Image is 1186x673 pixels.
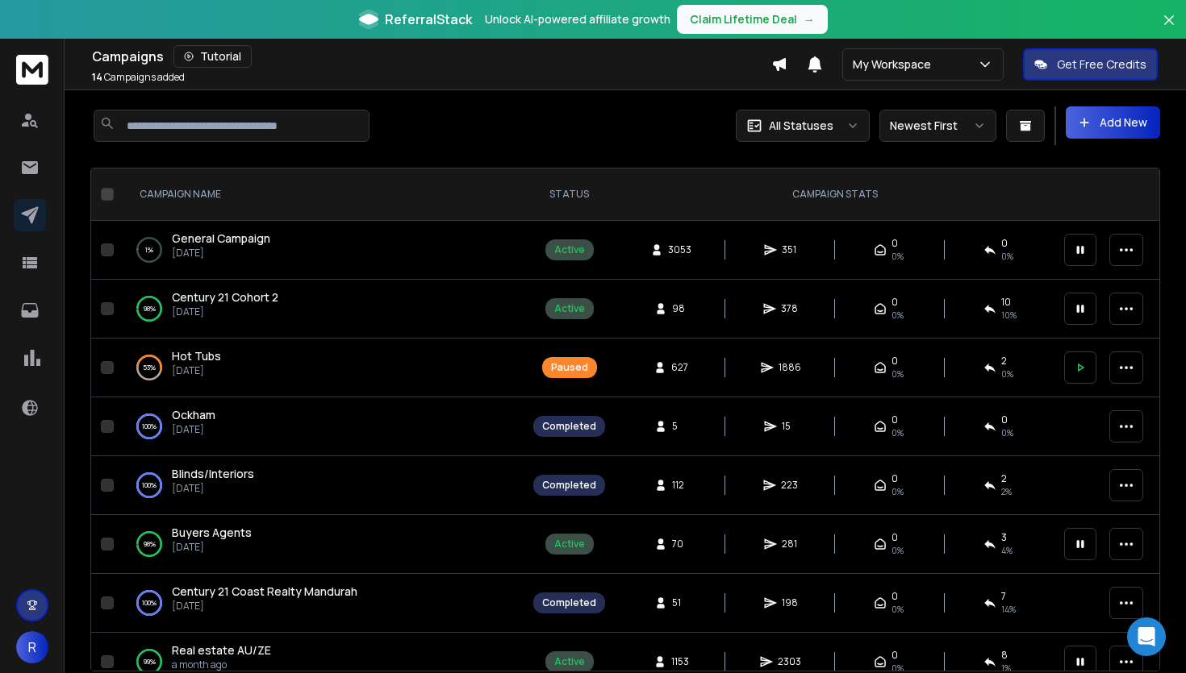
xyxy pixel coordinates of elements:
span: 10 % [1001,309,1017,322]
span: 4 % [1001,544,1013,557]
span: 378 [781,302,798,315]
td: 100%Blinds/Interiors[DATE] [120,456,524,515]
p: [DATE] [172,247,270,260]
span: → [804,11,815,27]
span: 0 [892,590,898,603]
span: Real estate AU/ZE [172,642,271,658]
a: General Campaign [172,231,270,247]
p: [DATE] [172,305,278,318]
span: 2 [1001,355,1007,368]
button: Tutorial [173,45,252,68]
span: 0% [892,250,904,263]
span: 0% [892,368,904,380]
span: 51 [672,596,688,609]
span: 0% [892,485,904,498]
a: Blinds/Interiors [172,466,254,482]
p: a month ago [172,658,271,671]
span: Hot Tubs [172,348,221,364]
span: 7 [1001,590,1006,603]
button: Get Free Credits [1023,48,1158,81]
span: 8 [1001,649,1008,662]
span: 3053 [668,243,691,256]
span: 0% [892,309,904,322]
span: 2303 [778,655,801,668]
span: 0 % [1001,368,1013,380]
div: Active [554,655,585,668]
p: 1 % [145,242,153,258]
a: Real estate AU/ZE [172,642,271,658]
div: Active [554,243,585,256]
a: Century 21 Cohort 2 [172,289,278,305]
p: [DATE] [172,482,254,495]
span: Blinds/Interiors [172,466,254,481]
td: 100%Ockham[DATE] [120,397,524,456]
span: Buyers Agents [172,525,252,540]
span: ReferralStack [385,10,472,29]
p: 98 % [144,301,156,317]
div: Completed [542,479,596,492]
th: CAMPAIGN NAME [120,168,524,221]
p: Campaigns added [92,71,185,84]
div: Completed [542,596,596,609]
a: Century 21 Coast Realty Mandurah [172,584,357,600]
span: 10 [1001,296,1011,309]
span: General Campaign [172,231,270,246]
span: 0 [892,413,898,426]
span: 0% [892,426,904,439]
p: [DATE] [172,600,357,613]
span: 3 [1001,531,1007,544]
div: Active [554,302,585,315]
span: 2 % [1001,485,1012,498]
p: [DATE] [172,423,215,436]
p: 53 % [143,359,156,376]
span: 14 % [1001,603,1016,616]
span: 198 [782,596,798,609]
p: 100 % [142,418,157,434]
a: Hot Tubs [172,348,221,364]
p: [DATE] [172,364,221,377]
td: 53%Hot Tubs[DATE] [120,339,524,397]
span: 2 [1001,472,1007,485]
th: CAMPAIGN STATS [615,168,1054,221]
td: 98%Century 21 Cohort 2[DATE] [120,280,524,339]
button: Close banner [1159,10,1180,48]
button: R [16,631,48,663]
th: STATUS [524,168,615,221]
span: 0 [892,355,898,368]
td: 1%General Campaign[DATE] [120,221,524,280]
span: 0 [892,296,898,309]
span: Century 21 Coast Realty Mandurah [172,584,357,599]
span: 5 [672,420,688,433]
span: 70 [672,538,688,550]
span: 112 [672,479,688,492]
p: 100 % [142,477,157,493]
a: Buyers Agents [172,525,252,541]
p: Get Free Credits [1057,56,1146,73]
span: 14 [92,70,102,84]
a: Ockham [172,407,215,423]
span: 15 [782,420,798,433]
p: All Statuses [769,118,833,134]
div: Active [554,538,585,550]
span: 0% [892,544,904,557]
td: 100%Century 21 Coast Realty Mandurah[DATE] [120,574,524,633]
span: Century 21 Cohort 2 [172,289,278,305]
p: 99 % [144,654,156,670]
div: Open Intercom Messenger [1127,617,1166,656]
p: 100 % [142,595,157,611]
p: Unlock AI-powered affiliate growth [485,11,670,27]
td: 98%Buyers Agents[DATE] [120,515,524,574]
span: 223 [781,479,798,492]
div: Campaigns [92,45,771,68]
span: 351 [782,243,798,256]
button: Newest First [879,110,996,142]
span: 0 [892,649,898,662]
button: Claim Lifetime Deal→ [677,5,828,34]
span: 0% [892,603,904,616]
span: 0 [892,472,898,485]
div: Paused [551,361,588,374]
span: 0 % [1001,426,1013,439]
